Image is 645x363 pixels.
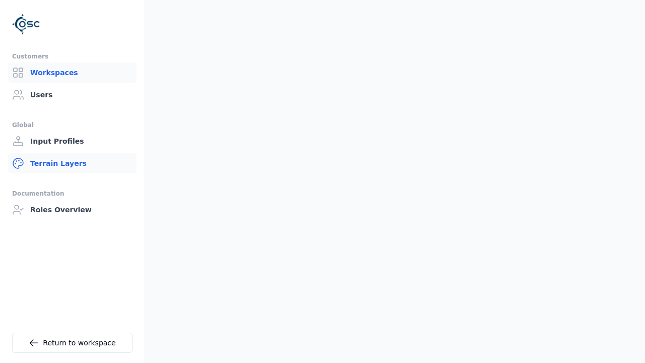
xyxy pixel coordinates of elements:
div: Global [12,119,133,131]
a: Return to workspace [12,333,133,353]
a: Workspaces [8,63,137,83]
a: Terrain Layers [8,153,137,173]
div: Customers [12,50,133,63]
a: Roles Overview [8,200,137,220]
img: Logo [12,10,40,38]
div: Documentation [12,188,133,200]
a: Input Profiles [8,131,137,151]
a: Users [8,85,137,105]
